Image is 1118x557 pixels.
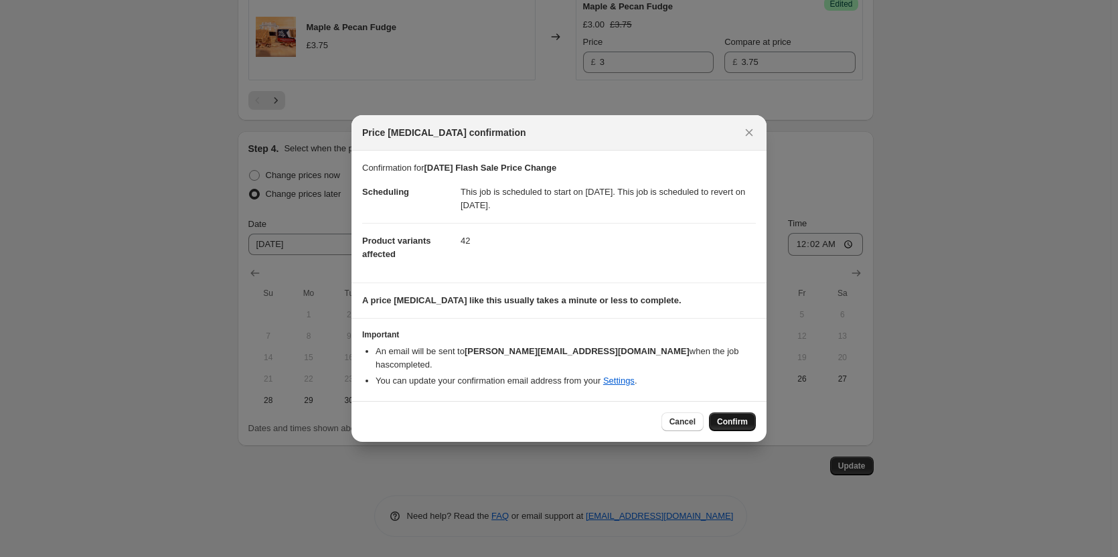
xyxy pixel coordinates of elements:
[661,412,704,431] button: Cancel
[461,223,756,258] dd: 42
[362,161,756,175] p: Confirmation for
[740,123,758,142] button: Close
[461,175,756,223] dd: This job is scheduled to start on [DATE]. This job is scheduled to revert on [DATE].
[465,346,690,356] b: [PERSON_NAME][EMAIL_ADDRESS][DOMAIN_NAME]
[362,187,409,197] span: Scheduling
[603,376,635,386] a: Settings
[376,374,756,388] li: You can update your confirmation email address from your .
[362,236,431,259] span: Product variants affected
[376,345,756,372] li: An email will be sent to when the job has completed .
[424,163,556,173] b: [DATE] Flash Sale Price Change
[362,295,682,305] b: A price [MEDICAL_DATA] like this usually takes a minute or less to complete.
[362,126,526,139] span: Price [MEDICAL_DATA] confirmation
[669,416,696,427] span: Cancel
[717,416,748,427] span: Confirm
[362,329,756,340] h3: Important
[709,412,756,431] button: Confirm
